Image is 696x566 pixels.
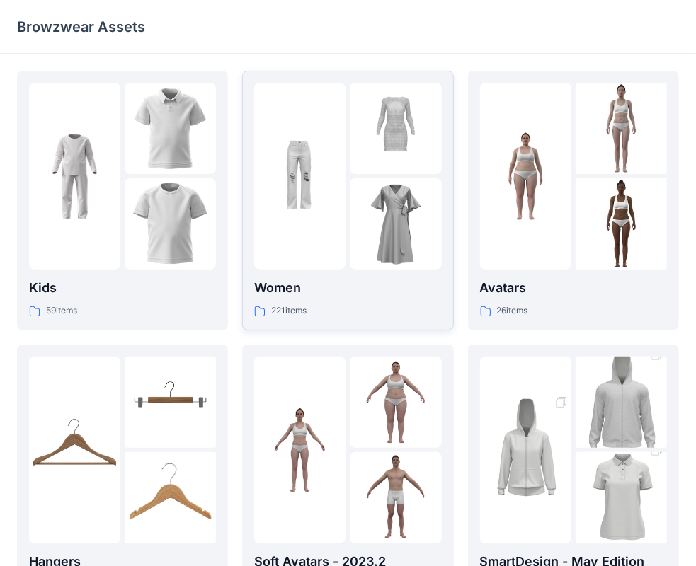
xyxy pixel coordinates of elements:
img: folder 3 [125,178,216,270]
img: folder 1 [480,381,571,519]
img: folder 1 [480,131,571,222]
img: folder 2 [350,83,441,174]
p: 59 items [46,304,77,318]
img: folder 2 [125,357,216,448]
p: Avatars [480,278,667,298]
img: folder 3 [350,452,441,543]
p: Women [254,278,441,298]
a: folder 1folder 2folder 3Kids59items [17,71,228,330]
img: folder 2 [576,83,667,174]
img: folder 1 [29,404,120,495]
img: folder 3 [576,178,667,270]
img: folder 2 [576,334,667,471]
p: Kids [29,278,216,298]
img: folder 2 [125,83,216,174]
img: folder 1 [254,131,346,222]
img: folder 2 [350,357,441,448]
p: 221 items [271,304,307,318]
img: folder 3 [350,178,441,270]
p: 26 items [497,304,528,318]
img: folder 1 [29,131,120,222]
a: folder 1folder 2folder 3Women221items [242,71,453,330]
p: Browzwear Assets [17,17,145,37]
img: folder 1 [254,404,346,495]
img: folder 3 [125,452,216,543]
a: folder 1folder 2folder 3Avatars26items [468,71,679,330]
